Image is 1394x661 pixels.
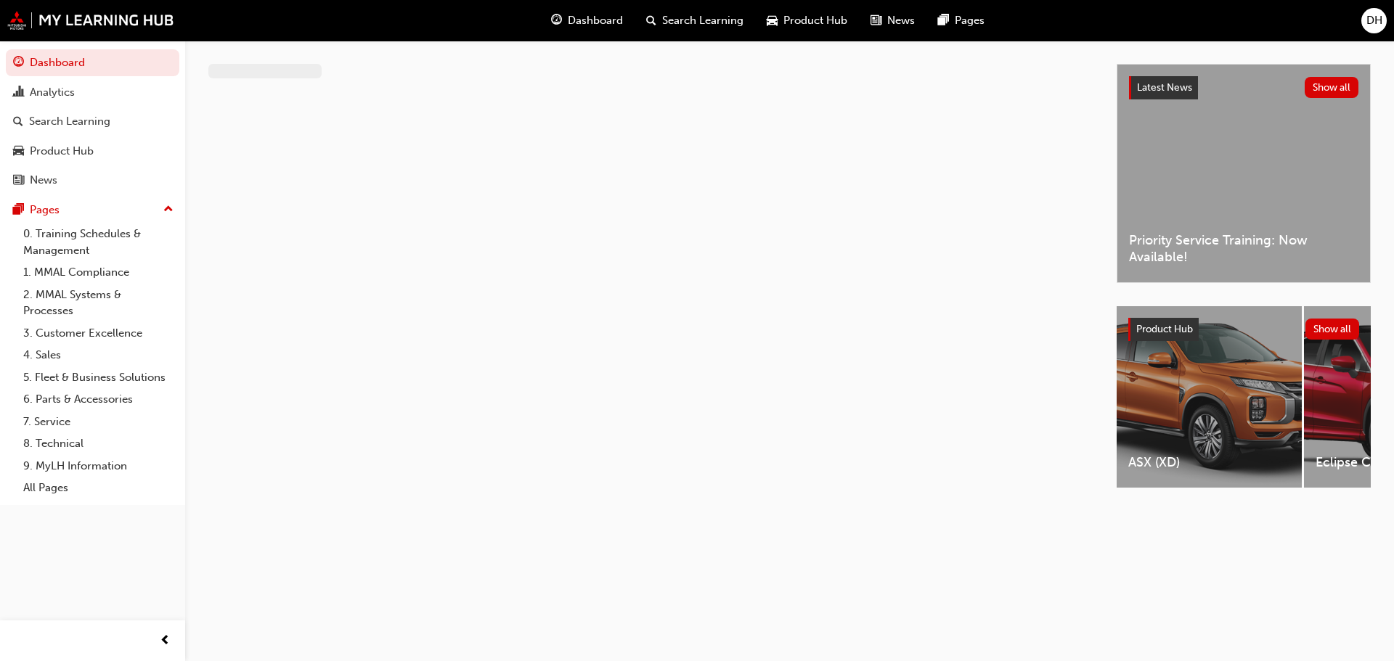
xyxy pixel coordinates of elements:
span: Product Hub [783,12,847,29]
a: 8. Technical [17,432,179,455]
span: ASX (XD) [1128,454,1290,471]
img: mmal [7,11,174,30]
button: DH [1361,8,1387,33]
a: car-iconProduct Hub [755,6,859,36]
a: 6. Parts & Accessories [17,388,179,411]
a: 0. Training Schedules & Management [17,223,179,261]
span: Priority Service Training: Now Available! [1129,232,1358,265]
button: Show all [1305,319,1360,340]
div: News [30,172,57,189]
a: Latest NewsShow allPriority Service Training: Now Available! [1117,64,1371,283]
a: 9. MyLH Information [17,455,179,477]
span: Latest News [1137,81,1192,94]
a: 2. MMAL Systems & Processes [17,284,179,322]
span: guage-icon [13,57,24,70]
div: Search Learning [29,113,110,130]
button: DashboardAnalyticsSearch LearningProduct HubNews [6,46,179,197]
div: Product Hub [30,143,94,160]
span: pages-icon [938,12,949,30]
span: news-icon [13,174,24,187]
button: Show all [1305,77,1359,98]
div: Analytics [30,84,75,101]
span: Pages [955,12,985,29]
span: pages-icon [13,204,24,217]
span: Dashboard [568,12,623,29]
span: guage-icon [551,12,562,30]
span: chart-icon [13,86,24,99]
span: up-icon [163,200,174,219]
a: 1. MMAL Compliance [17,261,179,284]
a: news-iconNews [859,6,926,36]
a: 7. Service [17,411,179,433]
span: news-icon [871,12,881,30]
span: Search Learning [662,12,743,29]
a: All Pages [17,477,179,499]
button: Pages [6,197,179,223]
a: News [6,167,179,194]
a: search-iconSearch Learning [635,6,755,36]
a: Product HubShow all [1128,318,1359,341]
span: search-icon [13,115,23,128]
a: guage-iconDashboard [539,6,635,36]
a: 3. Customer Excellence [17,322,179,345]
a: Analytics [6,79,179,106]
a: Dashboard [6,49,179,76]
a: 5. Fleet & Business Solutions [17,366,179,389]
span: prev-icon [160,632,171,650]
span: DH [1366,12,1382,29]
a: Product Hub [6,138,179,165]
a: 4. Sales [17,344,179,366]
a: Latest NewsShow all [1129,76,1358,99]
a: ASX (XD) [1117,306,1302,488]
span: car-icon [13,145,24,158]
a: pages-iconPages [926,6,996,36]
span: Product Hub [1136,323,1193,335]
a: Search Learning [6,108,179,135]
span: News [887,12,915,29]
div: Pages [30,202,60,218]
span: search-icon [646,12,656,30]
span: car-icon [767,12,778,30]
